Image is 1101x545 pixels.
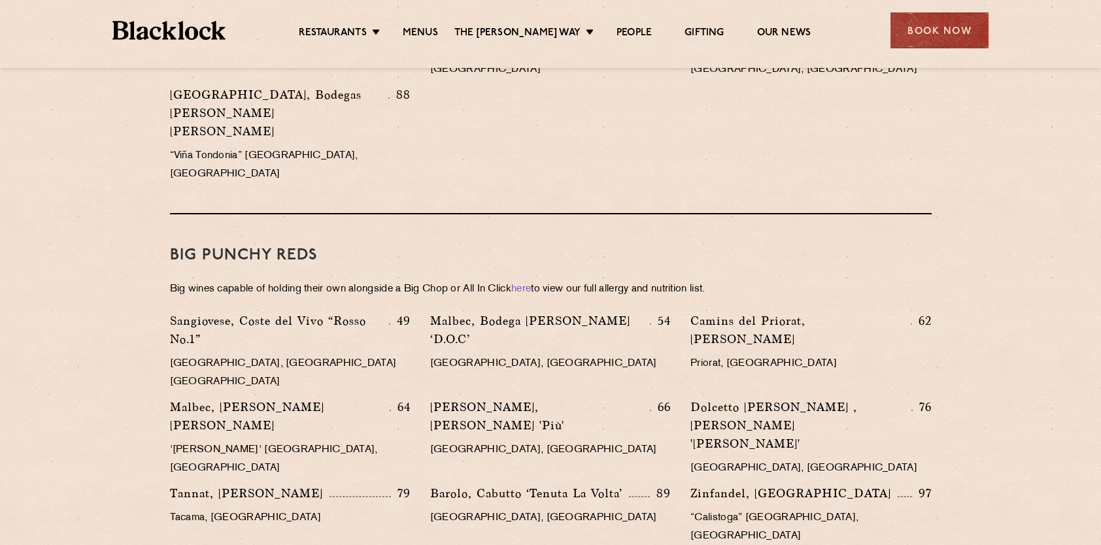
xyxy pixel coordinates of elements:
p: Zinfandel, [GEOGRAPHIC_DATA] [690,484,898,503]
p: 62 [912,312,932,329]
p: Tannat, [PERSON_NAME] [170,484,330,503]
p: 97 [912,485,932,502]
p: 54 [651,312,671,329]
p: Tacama, [GEOGRAPHIC_DATA] [170,509,411,527]
a: Restaurants [299,27,367,41]
p: [GEOGRAPHIC_DATA], [GEOGRAPHIC_DATA] [430,441,671,459]
p: 76 [913,399,932,416]
p: [GEOGRAPHIC_DATA], [GEOGRAPHIC_DATA] [690,459,931,478]
div: Book Now [890,12,989,48]
p: 49 [390,312,411,329]
a: Our News [757,27,811,41]
p: 64 [391,399,411,416]
p: [GEOGRAPHIC_DATA], [GEOGRAPHIC_DATA] [690,61,931,79]
a: The [PERSON_NAME] Way [454,27,581,41]
p: Barolo, Cabutto ‘Tenuta La Volta’ [430,484,629,503]
p: 66 [651,399,671,416]
p: [GEOGRAPHIC_DATA], [GEOGRAPHIC_DATA] [GEOGRAPHIC_DATA] [170,355,411,391]
p: Big wines capable of holding their own alongside a Big Chop or All In Click to view our full alle... [170,280,932,299]
p: Priorat, [GEOGRAPHIC_DATA] [690,355,931,373]
a: here [511,284,531,294]
p: [GEOGRAPHIC_DATA], [GEOGRAPHIC_DATA] [430,355,671,373]
p: Malbec, Bodega [PERSON_NAME] ‘D.O.C’ [430,312,651,348]
p: [PERSON_NAME], [PERSON_NAME] 'Più' [430,398,651,435]
a: People [617,27,652,41]
p: “Viña Tondonia” [GEOGRAPHIC_DATA], [GEOGRAPHIC_DATA] [170,147,411,184]
a: Gifting [685,27,724,41]
p: Dolcetto [PERSON_NAME] , [PERSON_NAME] '[PERSON_NAME]' [690,398,911,453]
p: 88 [390,86,411,103]
p: [GEOGRAPHIC_DATA], [GEOGRAPHIC_DATA] [430,509,671,527]
p: Sangiovese, Coste del Vivo “Rosso No.1” [170,312,390,348]
h3: BIG PUNCHY REDS [170,247,932,264]
p: [GEOGRAPHIC_DATA], Bodegas [PERSON_NAME] [PERSON_NAME] [170,86,389,140]
p: Camins del Priorat, [PERSON_NAME] [690,312,911,348]
p: Malbec, [PERSON_NAME] [PERSON_NAME] [170,398,390,435]
p: 79 [391,485,411,502]
p: '[PERSON_NAME]' [GEOGRAPHIC_DATA], [GEOGRAPHIC_DATA] [170,441,411,478]
p: 89 [650,485,671,502]
img: BL_Textured_Logo-footer-cropped.svg [112,21,226,40]
a: Menus [403,27,438,41]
